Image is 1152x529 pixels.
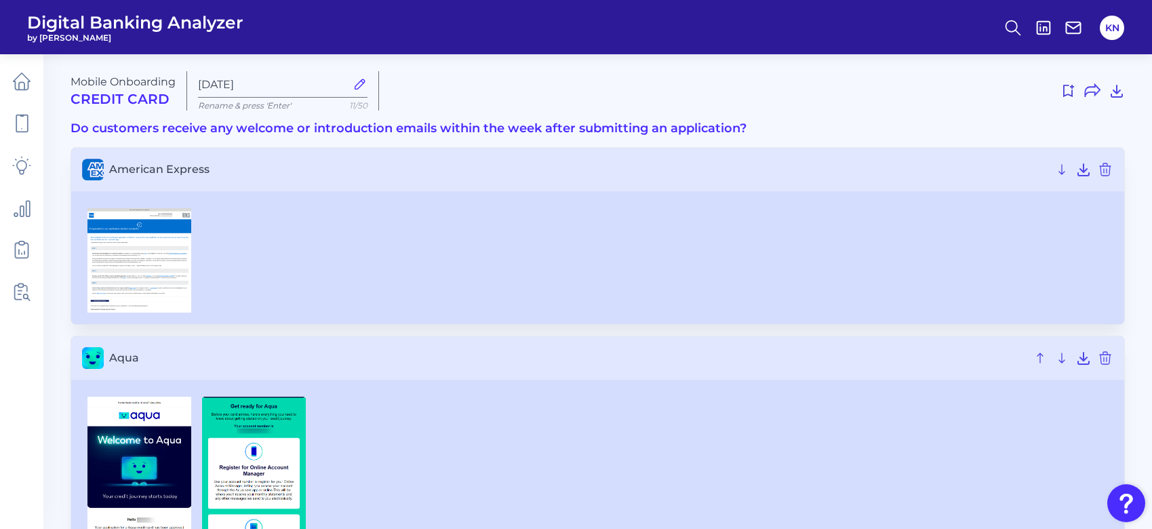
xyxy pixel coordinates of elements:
span: Aqua [109,351,1027,364]
span: Digital Banking Analyzer [27,12,243,33]
span: American Express [109,163,1048,176]
button: KN [1100,16,1124,40]
button: Open Resource Center [1107,484,1145,522]
h3: Do customers receive any welcome or introduction emails within the week after submitting an appli... [71,121,1125,136]
p: Rename & press 'Enter' [198,100,368,111]
img: American Express [87,208,191,313]
h2: Credit Card [71,91,176,107]
span: 11/50 [349,100,368,111]
span: by [PERSON_NAME] [27,33,243,43]
div: Mobile Onboarding [71,75,176,107]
